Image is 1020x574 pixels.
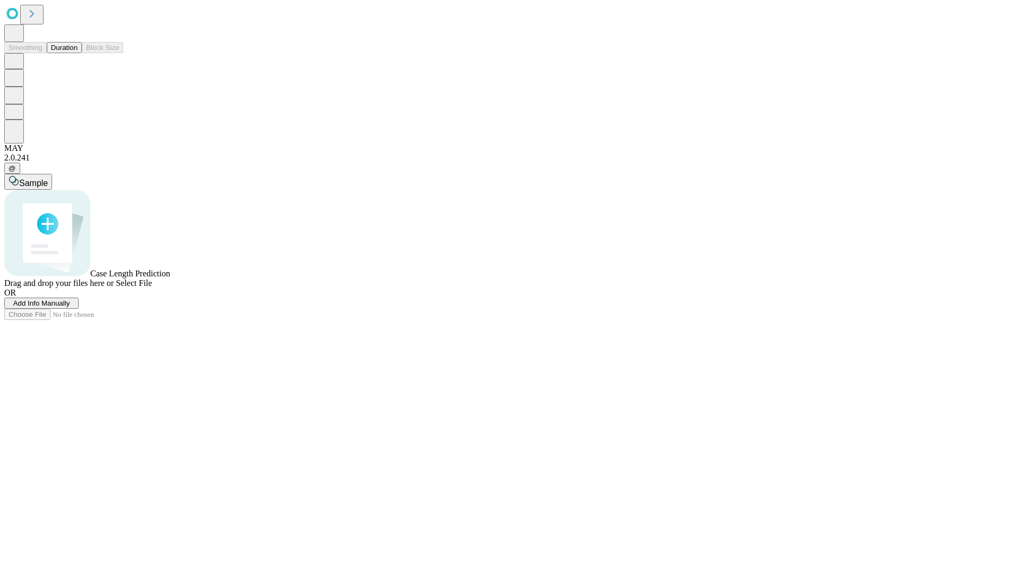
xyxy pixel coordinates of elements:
[4,42,47,53] button: Smoothing
[4,174,52,190] button: Sample
[82,42,123,53] button: Block Size
[116,278,152,288] span: Select File
[19,179,48,188] span: Sample
[47,42,82,53] button: Duration
[13,299,70,307] span: Add Info Manually
[90,269,170,278] span: Case Length Prediction
[8,164,16,172] span: @
[4,298,79,309] button: Add Info Manually
[4,153,1016,163] div: 2.0.241
[4,143,1016,153] div: MAY
[4,278,114,288] span: Drag and drop your files here or
[4,288,16,297] span: OR
[4,163,20,174] button: @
